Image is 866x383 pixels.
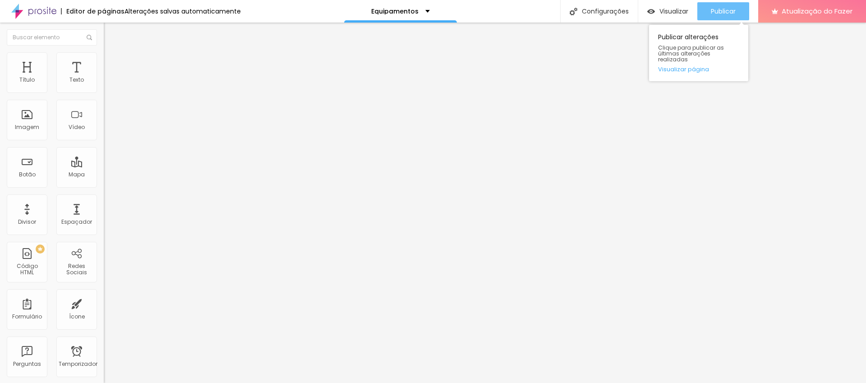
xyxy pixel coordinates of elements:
img: Ícone [87,35,92,40]
font: Alterações salvas automaticamente [124,7,241,16]
font: Imagem [15,123,39,131]
button: Visualizar [638,2,697,20]
font: Visualizar [659,7,688,16]
font: Texto [69,76,84,83]
font: Editor de páginas [66,7,124,16]
font: Código HTML [17,262,38,276]
font: Configurações [582,7,629,16]
img: view-1.svg [647,8,655,15]
iframe: Editor [104,23,866,383]
font: Redes Sociais [66,262,87,276]
font: Atualização do Fazer [782,6,852,16]
font: Espaçador [61,218,92,226]
font: Perguntas [13,360,41,368]
input: Buscar elemento [7,29,97,46]
font: Clique para publicar as últimas alterações realizadas [658,44,724,63]
font: Vídeo [69,123,85,131]
font: Equipamentos [371,7,419,16]
font: Mapa [69,171,85,178]
img: Ícone [570,8,577,15]
font: Ícone [69,313,85,320]
font: Formulário [12,313,42,320]
button: Publicar [697,2,749,20]
font: Publicar alterações [658,32,719,42]
font: Botão [19,171,36,178]
font: Temporizador [59,360,97,368]
a: Visualizar página [658,66,739,72]
font: Divisor [18,218,36,226]
font: Título [19,76,35,83]
font: Publicar [711,7,736,16]
font: Visualizar página [658,65,709,74]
